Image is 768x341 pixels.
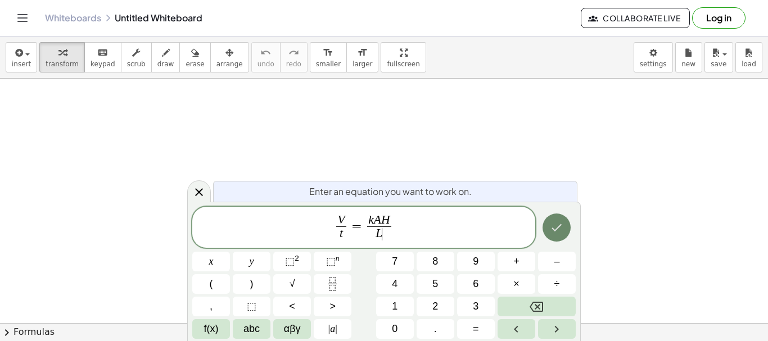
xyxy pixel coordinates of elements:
button: Square root [273,274,311,294]
span: erase [186,60,204,68]
button: Absolute value [314,319,351,339]
span: draw [157,60,174,68]
span: smaller [316,60,341,68]
button: 2 [417,297,454,316]
span: = [349,220,365,233]
var: k [368,213,374,226]
button: y [233,252,270,271]
span: > [329,299,336,314]
var: A [374,213,381,226]
span: + [513,254,519,269]
button: Collaborate Live [581,8,690,28]
span: Collaborate Live [590,13,680,23]
span: abc [243,321,260,337]
span: 4 [392,276,397,292]
button: transform [39,42,85,72]
span: 6 [473,276,478,292]
span: y [250,254,254,269]
i: keyboard [97,46,108,60]
button: Superscript [314,252,351,271]
span: 5 [432,276,438,292]
span: 3 [473,299,478,314]
button: . [417,319,454,339]
button: format_sizesmaller [310,42,347,72]
span: . [434,321,437,337]
span: 7 [392,254,397,269]
span: a [328,321,337,337]
button: Backspace [498,297,576,316]
button: ) [233,274,270,294]
span: arrange [216,60,243,68]
span: √ [290,276,295,292]
sup: n [336,254,340,262]
button: Equals [457,319,495,339]
button: draw [151,42,180,72]
var: t [340,226,343,240]
span: ⬚ [326,256,336,267]
span: ( [210,276,213,292]
span: scrub [127,60,146,68]
button: Fraction [314,274,351,294]
button: x [192,252,230,271]
span: 9 [473,254,478,269]
button: 3 [457,297,495,316]
button: new [675,42,702,72]
span: – [554,254,559,269]
span: transform [46,60,79,68]
span: x [209,254,214,269]
span: αβγ [284,321,301,337]
button: Minus [538,252,576,271]
button: 6 [457,274,495,294]
button: fullscreen [381,42,426,72]
button: keyboardkeypad [84,42,121,72]
button: 0 [376,319,414,339]
span: load [742,60,756,68]
i: format_size [357,46,368,60]
button: 1 [376,297,414,316]
span: = [473,321,479,337]
span: Enter an equation you want to work on. [309,185,472,198]
button: Placeholder [233,297,270,316]
button: Functions [192,319,230,339]
a: Whiteboards [45,12,101,24]
button: Toggle navigation [13,9,31,27]
var: V [337,213,345,226]
span: < [289,299,295,314]
span: undo [257,60,274,68]
button: , [192,297,230,316]
span: ⬚ [285,256,295,267]
span: | [335,323,337,334]
span: 2 [432,299,438,314]
button: Alphabet [233,319,270,339]
button: settings [634,42,673,72]
i: redo [288,46,299,60]
span: ÷ [554,276,560,292]
button: 5 [417,274,454,294]
span: ⬚ [247,299,256,314]
span: larger [353,60,372,68]
span: ) [250,276,254,292]
span: , [210,299,213,314]
button: Right arrow [538,319,576,339]
span: × [513,276,519,292]
sup: 2 [295,254,299,262]
var: L [376,226,382,240]
button: redoredo [280,42,308,72]
button: Times [498,274,535,294]
button: Plus [498,252,535,271]
span: keypad [91,60,115,68]
span: redo [286,60,301,68]
button: format_sizelarger [346,42,378,72]
button: Less than [273,297,311,316]
button: insert [6,42,37,72]
span: f(x) [204,321,219,337]
button: Done [543,213,571,242]
button: 4 [376,274,414,294]
button: load [735,42,762,72]
button: arrange [210,42,249,72]
var: H [381,213,390,226]
button: scrub [121,42,152,72]
span: 8 [432,254,438,269]
i: format_size [323,46,333,60]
